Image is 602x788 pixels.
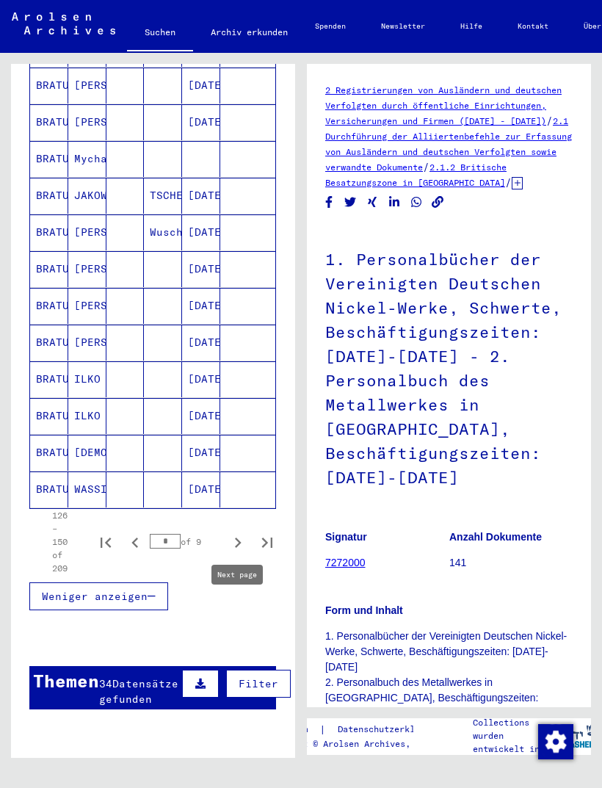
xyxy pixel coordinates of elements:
[30,214,68,250] mat-cell: BRATUS
[239,677,278,690] span: Filter
[68,435,106,471] mat-cell: [DEMOGRAPHIC_DATA]
[30,435,68,471] mat-cell: BRATUS
[68,325,106,361] mat-cell: [PERSON_NAME]
[99,677,112,690] span: 34
[150,535,223,549] div: of 9
[322,193,337,212] button: Share on Facebook
[68,214,106,250] mat-cell: [PERSON_NAME]
[365,193,380,212] button: Share on Xing
[42,590,148,603] span: Weniger anzeigen
[33,668,99,694] div: Themen
[68,141,106,177] mat-cell: Mychajlo
[253,527,282,557] button: Last page
[120,527,150,557] button: Previous page
[30,251,68,287] mat-cell: BRATUS
[325,531,367,543] b: Signatur
[473,729,556,782] p: wurden entwickelt in Partnerschaft mit
[30,68,68,104] mat-cell: BRATUS
[68,398,106,434] mat-cell: ILKO
[325,557,366,568] a: 7272000
[68,178,106,214] mat-cell: JAKOW
[182,178,220,214] mat-cell: [DATE]
[144,178,182,214] mat-cell: TSCHERNIKOW
[68,104,106,140] mat-cell: [PERSON_NAME]
[325,84,562,126] a: 2 Registrierungen von Ausländern und deutschen Verfolgten durch öffentliche Einrichtungen, Versic...
[546,717,601,754] img: yv_logo.png
[68,471,106,507] mat-cell: WASSILY
[182,435,220,471] mat-cell: [DATE]
[297,9,363,44] a: Spenden
[30,325,68,361] mat-cell: BRATUS
[29,582,168,610] button: Weniger anzeigen
[68,361,106,397] mat-cell: ILKO
[546,114,553,127] span: /
[68,251,106,287] mat-cell: [PERSON_NAME]
[30,471,68,507] mat-cell: BRATUS
[182,68,220,104] mat-cell: [DATE]
[387,193,402,212] button: Share on LinkedIn
[325,629,573,721] p: 1. Personalbücher der Vereinigten Deutschen Nickel-Werke, Schwerte, Beschäftigungszeiten: [DATE]-...
[449,555,573,571] p: 141
[30,104,68,140] mat-cell: BRATUS
[443,9,500,44] a: Hilfe
[449,531,542,543] b: Anzahl Dokumente
[326,722,458,737] a: Datenschutzerklärung
[182,361,220,397] mat-cell: [DATE]
[68,288,106,324] mat-cell: [PERSON_NAME]
[409,193,424,212] button: Share on WhatsApp
[30,398,68,434] mat-cell: BRATUS
[226,670,291,698] button: Filter
[261,722,458,737] div: |
[430,193,446,212] button: Copy link
[99,677,178,706] span: Datensätze gefunden
[30,288,68,324] mat-cell: BRATUS
[30,361,68,397] mat-cell: BRATUS
[182,251,220,287] mat-cell: [DATE]
[182,214,220,250] mat-cell: [DATE]
[182,398,220,434] mat-cell: [DATE]
[144,214,182,250] mat-cell: Wuschkowica
[500,9,566,44] a: Kontakt
[505,176,512,189] span: /
[30,178,68,214] mat-cell: BRATUS
[363,9,443,44] a: Newsletter
[182,471,220,507] mat-cell: [DATE]
[325,604,403,616] b: Form und Inhalt
[193,15,305,50] a: Archiv erkunden
[91,527,120,557] button: First page
[30,141,68,177] mat-cell: BRATUS
[127,15,193,53] a: Suchen
[182,104,220,140] mat-cell: [DATE]
[223,527,253,557] button: Next page
[52,509,68,575] div: 126 – 150 of 209
[261,737,458,751] p: Copyright © Arolsen Archives, 2021
[538,724,573,759] img: Zustimmung ändern
[68,68,106,104] mat-cell: [PERSON_NAME]
[182,325,220,361] mat-cell: [DATE]
[182,288,220,324] mat-cell: [DATE]
[343,193,358,212] button: Share on Twitter
[12,12,115,35] img: Arolsen_neg.svg
[423,160,429,173] span: /
[325,225,573,508] h1: 1. Personalbücher der Vereinigten Deutschen Nickel-Werke, Schwerte, Beschäftigungszeiten: [DATE]-...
